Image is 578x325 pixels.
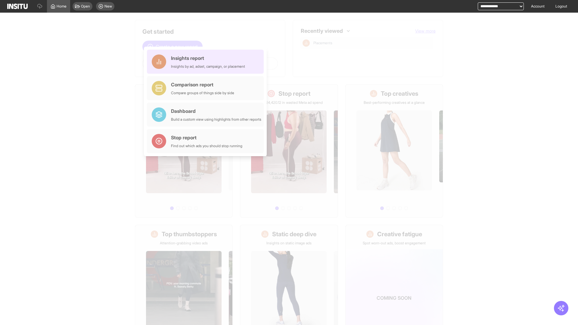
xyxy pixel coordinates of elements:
[7,4,28,9] img: Logo
[171,134,242,141] div: Stop report
[171,107,261,115] div: Dashboard
[104,4,112,9] span: New
[171,117,261,122] div: Build a custom view using highlights from other reports
[57,4,67,9] span: Home
[171,144,242,148] div: Find out which ads you should stop running
[171,91,234,95] div: Compare groups of things side by side
[171,81,234,88] div: Comparison report
[81,4,90,9] span: Open
[171,64,245,69] div: Insights by ad, adset, campaign, or placement
[171,54,245,62] div: Insights report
